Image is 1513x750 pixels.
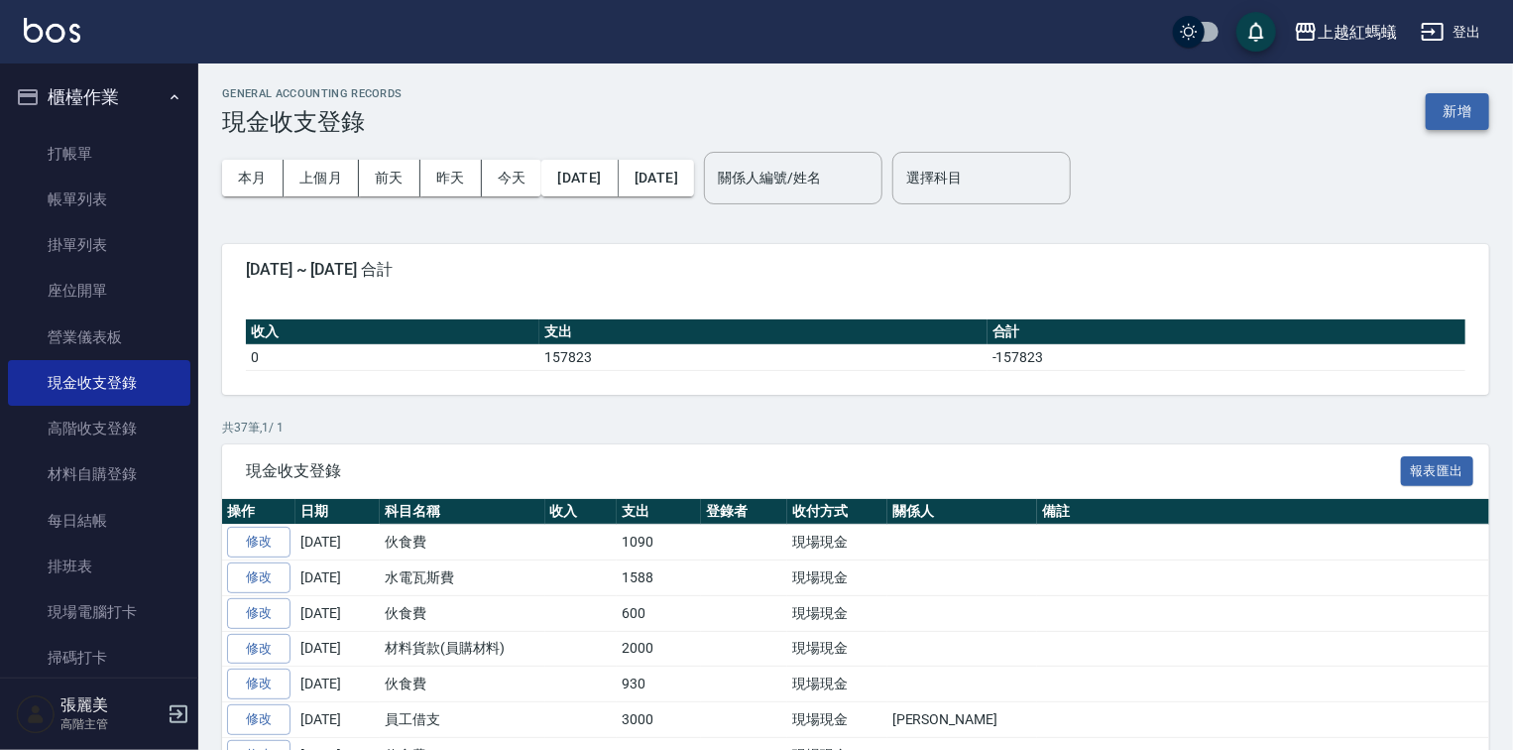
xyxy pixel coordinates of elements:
a: 帳單列表 [8,177,190,222]
td: 伙食費 [380,525,545,561]
th: 收入 [246,319,539,345]
button: 櫃檯作業 [8,71,190,123]
td: [PERSON_NAME] [887,702,1037,738]
button: 上越紅螞蟻 [1286,12,1405,53]
td: 現場現金 [787,667,887,702]
td: [DATE] [295,561,380,596]
th: 支出 [539,319,987,345]
button: 登出 [1413,14,1489,51]
span: [DATE] ~ [DATE] 合計 [246,260,1465,280]
th: 收入 [545,499,618,525]
a: 新增 [1426,101,1489,120]
td: 3000 [617,702,701,738]
td: 現場現金 [787,561,887,596]
a: 掛單列表 [8,222,190,268]
a: 高階收支登錄 [8,406,190,451]
td: 伙食費 [380,667,545,702]
th: 關係人 [887,499,1037,525]
button: 上個月 [284,160,359,196]
a: 每日結帳 [8,498,190,544]
button: 前天 [359,160,420,196]
td: 水電瓦斯費 [380,561,545,596]
td: 伙食費 [380,595,545,631]
td: [DATE] [295,595,380,631]
td: [DATE] [295,702,380,738]
span: 現金收支登錄 [246,461,1401,481]
th: 收付方式 [787,499,887,525]
a: 修改 [227,669,291,699]
p: 高階主管 [60,715,162,733]
td: 現場現金 [787,595,887,631]
th: 科目名稱 [380,499,545,525]
th: 日期 [295,499,380,525]
td: [DATE] [295,631,380,667]
a: 現場電腦打卡 [8,589,190,635]
h5: 張麗美 [60,695,162,715]
a: 修改 [227,634,291,665]
a: 修改 [227,598,291,629]
td: [DATE] [295,667,380,702]
td: 現場現金 [787,702,887,738]
th: 操作 [222,499,295,525]
button: [DATE] [541,160,618,196]
td: [DATE] [295,525,380,561]
td: 0 [246,344,539,370]
td: 600 [617,595,701,631]
a: 現金收支登錄 [8,360,190,406]
th: 登錄者 [701,499,787,525]
img: Logo [24,18,80,43]
th: 備註 [1037,499,1511,525]
a: 打帳單 [8,131,190,177]
button: [DATE] [619,160,694,196]
th: 支出 [617,499,701,525]
p: 共 37 筆, 1 / 1 [222,419,1489,437]
td: 1090 [617,525,701,561]
td: -157823 [988,344,1465,370]
td: 現場現金 [787,525,887,561]
a: 材料自購登錄 [8,451,190,497]
a: 修改 [227,704,291,735]
td: 2000 [617,631,701,667]
td: 現場現金 [787,631,887,667]
td: 157823 [539,344,987,370]
a: 座位開單 [8,268,190,313]
a: 掃碼打卡 [8,635,190,681]
td: 員工借支 [380,702,545,738]
button: 報表匯出 [1401,456,1474,487]
button: 本月 [222,160,284,196]
th: 合計 [988,319,1465,345]
td: 1588 [617,561,701,596]
button: save [1236,12,1276,52]
div: 上越紅螞蟻 [1318,20,1397,45]
button: 昨天 [420,160,482,196]
img: Person [16,694,56,734]
a: 報表匯出 [1401,460,1474,479]
td: 材料貨款(員購材料) [380,631,545,667]
a: 排班表 [8,544,190,589]
td: 930 [617,667,701,702]
a: 修改 [227,527,291,558]
button: 今天 [482,160,542,196]
h3: 現金收支登錄 [222,108,403,136]
a: 修改 [227,562,291,593]
button: 新增 [1426,93,1489,130]
a: 營業儀表板 [8,314,190,360]
h2: GENERAL ACCOUNTING RECORDS [222,87,403,100]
